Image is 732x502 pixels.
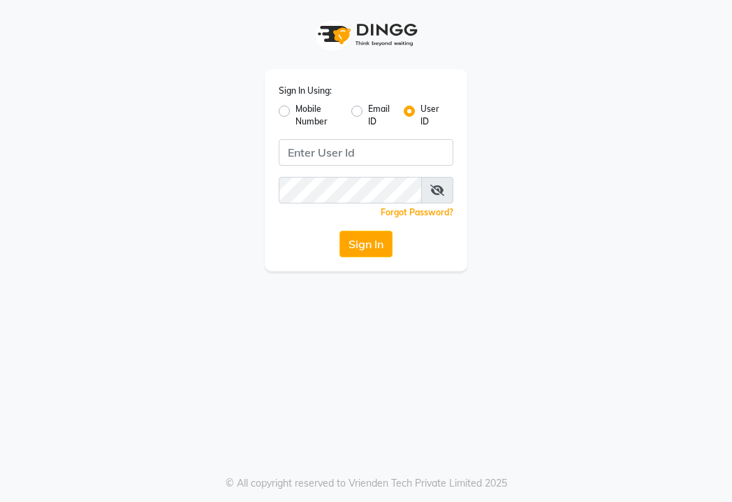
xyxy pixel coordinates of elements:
[279,177,422,203] input: Username
[310,14,422,55] img: logo1.svg
[420,103,442,128] label: User ID
[368,103,392,128] label: Email ID
[295,103,340,128] label: Mobile Number
[279,139,453,166] input: Username
[339,231,393,257] button: Sign In
[279,85,332,97] label: Sign In Using:
[381,207,453,217] a: Forgot Password?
